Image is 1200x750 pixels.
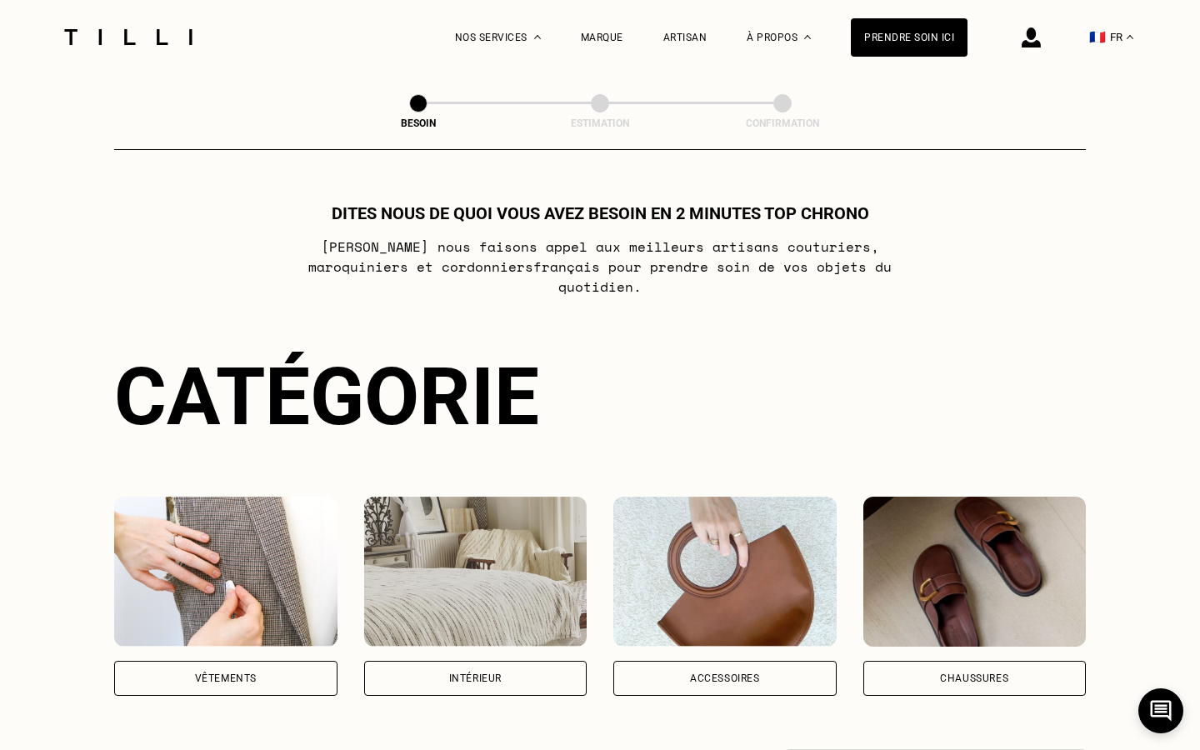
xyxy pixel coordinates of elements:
div: Vêtements [195,673,257,683]
img: Chaussures [863,497,1087,647]
img: Menu déroulant à propos [804,35,811,39]
div: Besoin [335,117,502,129]
p: [PERSON_NAME] nous faisons appel aux meilleurs artisans couturiers , maroquiniers et cordonniers ... [270,237,931,297]
div: Confirmation [699,117,866,129]
h1: Dites nous de quoi vous avez besoin en 2 minutes top chrono [332,203,869,223]
div: Accessoires [690,673,760,683]
a: Prendre soin ici [851,18,967,57]
img: Accessoires [613,497,837,647]
img: Vêtements [114,497,337,647]
div: Estimation [517,117,683,129]
img: Menu déroulant [534,35,541,39]
img: Logo du service de couturière Tilli [58,29,198,45]
img: menu déroulant [1127,35,1133,39]
img: Intérieur [364,497,587,647]
span: 🇫🇷 [1089,29,1106,45]
a: Artisan [663,32,707,43]
a: Marque [581,32,623,43]
div: Chaussures [940,673,1008,683]
img: icône connexion [1022,27,1041,47]
div: Intérieur [449,673,502,683]
div: Catégorie [114,350,1086,443]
